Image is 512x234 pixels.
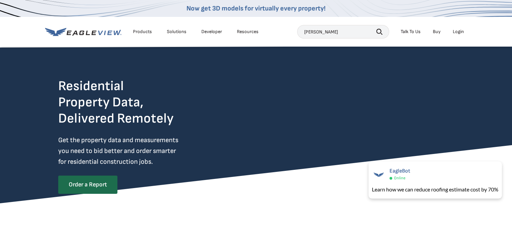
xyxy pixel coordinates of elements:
div: Resources [237,29,259,35]
a: Developer [201,29,222,35]
a: Order a Report [58,176,117,194]
div: Login [453,29,464,35]
img: EagleBot [372,168,385,181]
input: Search [297,25,389,38]
div: Solutions [167,29,186,35]
div: Products [133,29,152,35]
div: Talk To Us [401,29,421,35]
span: Online [394,176,405,181]
a: Buy [433,29,441,35]
span: EagleBot [389,168,410,174]
div: Learn how we can reduce roofing estimate cost by 70% [372,185,498,193]
p: Get the property data and measurements you need to bid better and order smarter for residential c... [58,135,206,167]
a: Now get 3D models for virtually every property! [186,4,326,12]
h2: Residential Property Data, Delivered Remotely [58,78,174,127]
